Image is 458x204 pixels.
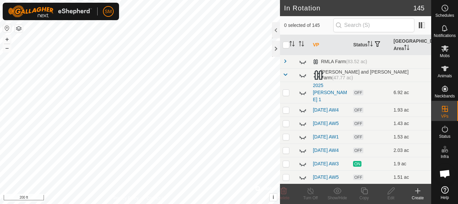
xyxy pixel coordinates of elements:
span: Delete [278,196,290,200]
span: SM [105,8,112,15]
div: Turn Off [297,195,324,201]
a: [DATE] AW3 [313,161,339,166]
span: ON [353,161,361,167]
div: Open chat [435,164,455,184]
span: OFF [353,148,363,153]
a: Contact Us [147,195,166,201]
a: [DATE] AW5 [313,121,339,126]
span: Infra [441,155,449,159]
div: Copy [351,195,378,201]
div: RMLA Farm [313,59,367,65]
p-sorticon: Activate to sort [404,46,409,51]
th: Status [350,35,391,55]
img: Gallagher Logo [8,5,92,17]
span: (83.52 ac) [346,59,367,64]
td: 6.92 ac [391,82,431,103]
th: [GEOGRAPHIC_DATA] Area [391,35,431,55]
span: 0 selected of 145 [284,22,333,29]
a: Help [432,183,458,202]
a: [DATE] AW1 [313,134,339,139]
a: [DATE] AW4 [313,148,339,153]
span: Notifications [434,34,456,38]
span: VPs [441,114,448,118]
button: Reset Map [3,24,11,32]
span: i [273,194,274,200]
span: (47.77 ac) [332,75,353,80]
div: Create [404,195,431,201]
span: Help [441,196,449,200]
p-sorticon: Activate to sort [367,42,373,47]
td: 1.53 ac [391,130,431,144]
span: OFF [353,134,363,140]
input: Search (S) [333,18,414,32]
td: 1.9 ac [391,157,431,170]
button: Map Layers [15,25,23,33]
button: – [3,44,11,52]
a: [DATE] AW4 [313,107,339,113]
div: Edit [378,195,404,201]
a: Privacy Policy [114,195,139,201]
span: Neckbands [435,94,455,98]
span: OFF [353,174,363,180]
div: Show/Hide [324,195,351,201]
span: OFF [353,107,363,113]
p-sorticon: Activate to sort [299,42,304,47]
span: Schedules [435,13,454,17]
td: 1.51 ac [391,170,431,184]
a: 2025 [PERSON_NAME] 1 [313,83,347,102]
th: VP [310,35,350,55]
td: 1.43 ac [391,117,431,130]
span: OFF [353,121,363,126]
span: 145 [413,3,424,13]
span: Animals [438,74,452,78]
td: 1.93 ac [391,103,431,117]
a: [DATE] AW5 [313,174,339,180]
p-sorticon: Activate to sort [289,42,295,47]
h2: In Rotation [284,4,413,12]
button: + [3,35,11,43]
span: Mobs [440,54,450,58]
span: Status [439,134,450,138]
td: 2.03 ac [391,144,431,157]
div: [PERSON_NAME] and [PERSON_NAME] Farm [313,69,428,81]
button: i [270,194,277,201]
span: OFF [353,90,363,95]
